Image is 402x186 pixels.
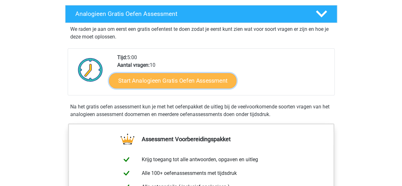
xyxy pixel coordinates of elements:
[109,73,236,88] a: Start Analogieen Gratis Oefen Assessment
[74,54,106,86] img: Klok
[117,54,127,60] b: Tijd:
[75,10,305,17] h4: Analogieen Gratis Oefen Assessment
[68,103,335,118] div: Na het gratis oefen assessment kun je met het oefenpakket de uitleg bij de veelvoorkomende soorte...
[112,54,334,95] div: 5:00 10
[70,25,332,41] p: We raden je aan om eerst een gratis oefentest te doen zodat je eerst kunt zien wat voor soort vra...
[63,5,340,23] a: Analogieen Gratis Oefen Assessment
[117,62,150,68] b: Aantal vragen:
